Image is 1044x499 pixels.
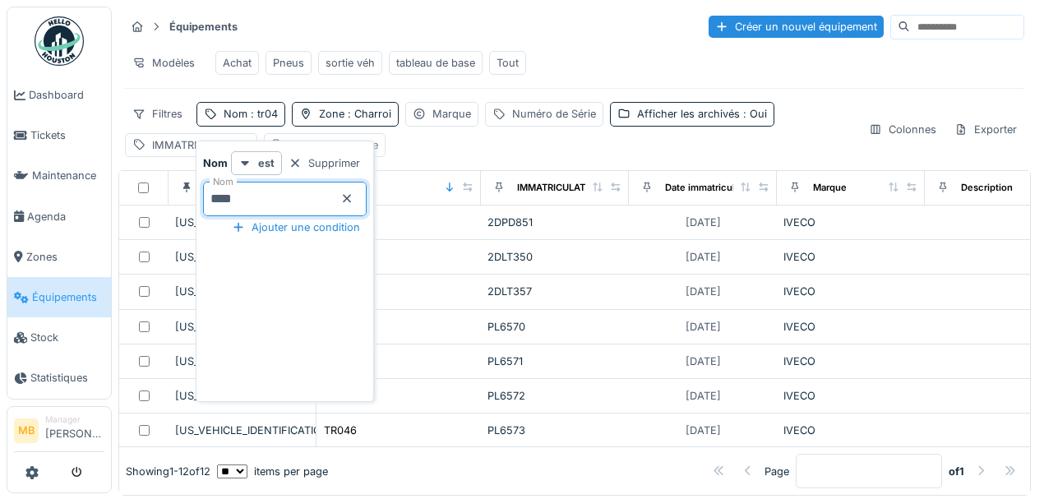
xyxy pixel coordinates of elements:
div: [DATE] [686,249,721,265]
div: IVECO [783,353,918,369]
img: Badge_color-CXgf-gQk.svg [35,16,84,66]
div: sortie véh [326,55,375,71]
li: MB [14,418,39,443]
div: Tout [497,55,519,71]
span: : Oui [740,108,767,120]
div: Zone [319,106,391,122]
div: Ajouter une condition [225,216,367,238]
div: PL6572 [487,388,622,404]
div: IVECO [783,284,918,299]
span: Maintenance [32,168,104,183]
span: Zones [26,249,104,265]
div: Identifiant interne [291,137,378,153]
div: IMMATRICULATION [517,181,603,195]
strong: Équipements [163,19,244,35]
div: Afficher les archivés [637,106,767,122]
div: IVECO [783,423,918,438]
li: [PERSON_NAME] [45,414,104,449]
div: Description [961,181,1013,195]
div: Page [765,463,789,478]
div: [US_VEHICLE_IDENTIFICATION_NUMBER] [175,319,309,335]
strong: of 1 [949,463,964,478]
div: PL6570 [487,319,622,335]
span: : tr04 [247,108,278,120]
div: [DATE] [686,215,721,230]
span: Équipements [32,289,104,305]
div: Date immatriculation (1ere) [665,181,785,195]
strong: est [258,155,275,171]
div: Numéro de Série [512,106,596,122]
div: [US_VEHICLE_IDENTIFICATION_NUMBER] [175,353,309,369]
div: [DATE] [686,353,721,369]
div: Créer un nouvel équipement [709,16,884,38]
div: IVECO [783,249,918,265]
div: [US_VEHICLE_IDENTIFICATION_NUMBER] [175,423,309,438]
div: [DATE] [686,388,721,404]
div: PL6573 [487,423,622,438]
div: IVECO [783,215,918,230]
label: Nom [210,175,237,189]
span: Dashboard [29,87,104,103]
div: Exporter [947,118,1024,141]
div: Pneus [273,55,304,71]
div: Modèles [125,51,202,75]
span: Tickets [30,127,104,143]
div: items per page [217,463,328,478]
div: TR046 [324,423,357,438]
div: [US_VEHICLE_IDENTIFICATION_NUMBER] [175,249,309,265]
div: Nom [224,106,278,122]
div: [US_VEHICLE_IDENTIFICATION_NUMBER] [175,215,309,230]
div: [US_VEHICLE_IDENTIFICATION_NUMBER] [175,388,309,404]
div: 2DLT357 [487,284,622,299]
div: Achat [223,55,252,71]
div: Supprimer [282,152,367,174]
div: Marque [813,181,847,195]
span: Agenda [27,209,104,224]
div: [DATE] [686,319,721,335]
div: 2DLT350 [487,249,622,265]
div: [DATE] [686,423,721,438]
div: [US_VEHICLE_IDENTIFICATION_NUMBER] [175,284,309,299]
span: : Charroi [344,108,391,120]
div: Marque [432,106,471,122]
div: IMMATRICULATION [152,137,250,153]
strong: Nom [203,155,228,171]
div: Colonnes [862,118,944,141]
div: Manager [45,414,104,426]
div: [DATE] [686,284,721,299]
div: Filtres [125,102,190,126]
div: Showing 1 - 12 of 12 [126,463,210,478]
div: IVECO [783,388,918,404]
div: IVECO [783,319,918,335]
span: Statistiques [30,370,104,386]
span: Stock [30,330,104,345]
div: PL6571 [487,353,622,369]
div: tableau de base [396,55,475,71]
div: 2DPD851 [487,215,622,230]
